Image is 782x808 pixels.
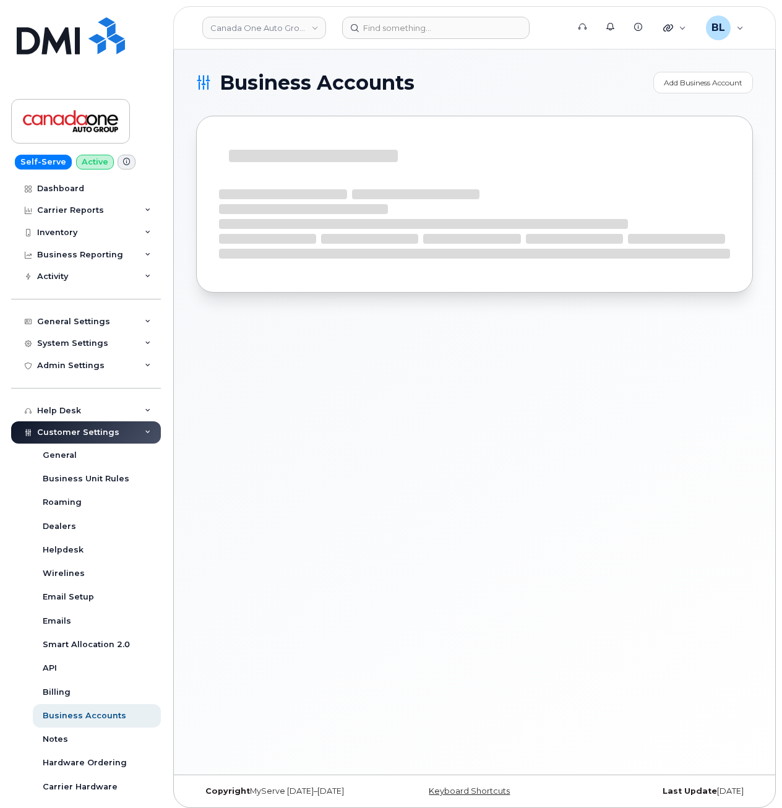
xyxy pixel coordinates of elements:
[663,786,717,796] strong: Last Update
[205,786,250,796] strong: Copyright
[429,786,510,796] a: Keyboard Shortcuts
[220,74,415,92] span: Business Accounts
[567,786,753,796] div: [DATE]
[196,786,382,796] div: MyServe [DATE]–[DATE]
[653,72,753,93] a: Add Business Account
